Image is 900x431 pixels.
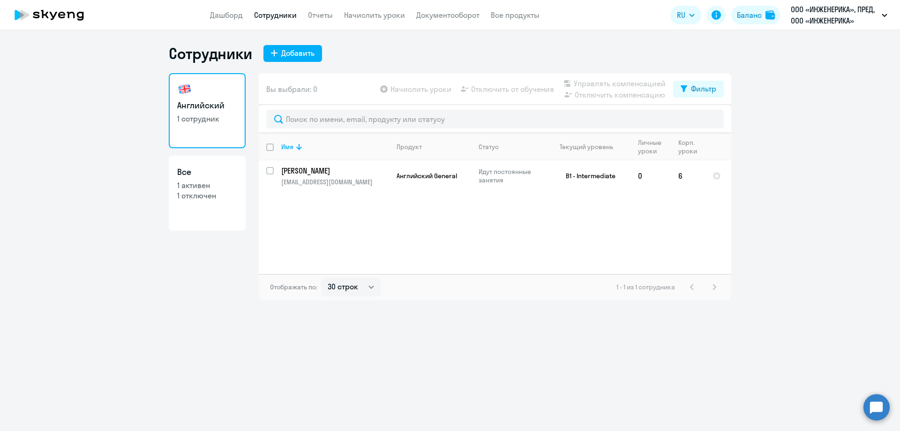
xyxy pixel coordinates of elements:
[479,143,499,151] div: Статус
[638,138,670,155] div: Личные уроки
[177,113,237,124] p: 1 сотрудник
[616,283,675,291] span: 1 - 1 из 1 сотрудника
[543,160,630,191] td: B1 - Intermediate
[281,143,389,151] div: Имя
[169,156,246,231] a: Все1 активен1 отключен
[308,10,333,20] a: Отчеты
[560,143,613,151] div: Текущий уровень
[491,10,540,20] a: Все продукты
[678,138,698,155] div: Корп. уроки
[169,44,252,63] h1: Сотрудники
[263,45,322,62] button: Добавить
[254,10,297,20] a: Сотрудники
[416,10,480,20] a: Документооборот
[786,4,892,26] button: ООО «ИНЖЕНЕРИКА», ПРЕД, ООО «ИНЖЕНЕРИКА»
[169,73,246,148] a: Английский1 сотрудник
[677,9,685,21] span: RU
[397,143,422,151] div: Продукт
[266,110,724,129] input: Поиск по имени, email, продукту или статусу
[765,10,775,20] img: balance
[266,83,317,95] span: Вы выбрали: 0
[281,47,315,59] div: Добавить
[673,81,724,98] button: Фильтр
[691,83,716,94] div: Фильтр
[397,172,457,180] span: Английский General
[281,166,387,176] p: [PERSON_NAME]
[270,283,317,291] span: Отображать по:
[731,6,780,24] button: Балансbalance
[177,190,237,201] p: 1 отключен
[671,160,705,191] td: 6
[397,143,471,151] div: Продукт
[551,143,630,151] div: Текущий уровень
[344,10,405,20] a: Начислить уроки
[177,99,237,112] h3: Английский
[638,138,664,155] div: Личные уроки
[210,10,243,20] a: Дашборд
[177,166,237,178] h3: Все
[177,82,192,97] img: english
[678,138,705,155] div: Корп. уроки
[479,167,543,184] p: Идут постоянные занятия
[791,4,878,26] p: ООО «ИНЖЕНЕРИКА», ПРЕД, ООО «ИНЖЕНЕРИКА»
[630,160,671,191] td: 0
[670,6,701,24] button: RU
[177,180,237,190] p: 1 активен
[281,166,389,176] a: [PERSON_NAME]
[479,143,543,151] div: Статус
[281,178,389,186] p: [EMAIL_ADDRESS][DOMAIN_NAME]
[281,143,293,151] div: Имя
[737,9,762,21] div: Баланс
